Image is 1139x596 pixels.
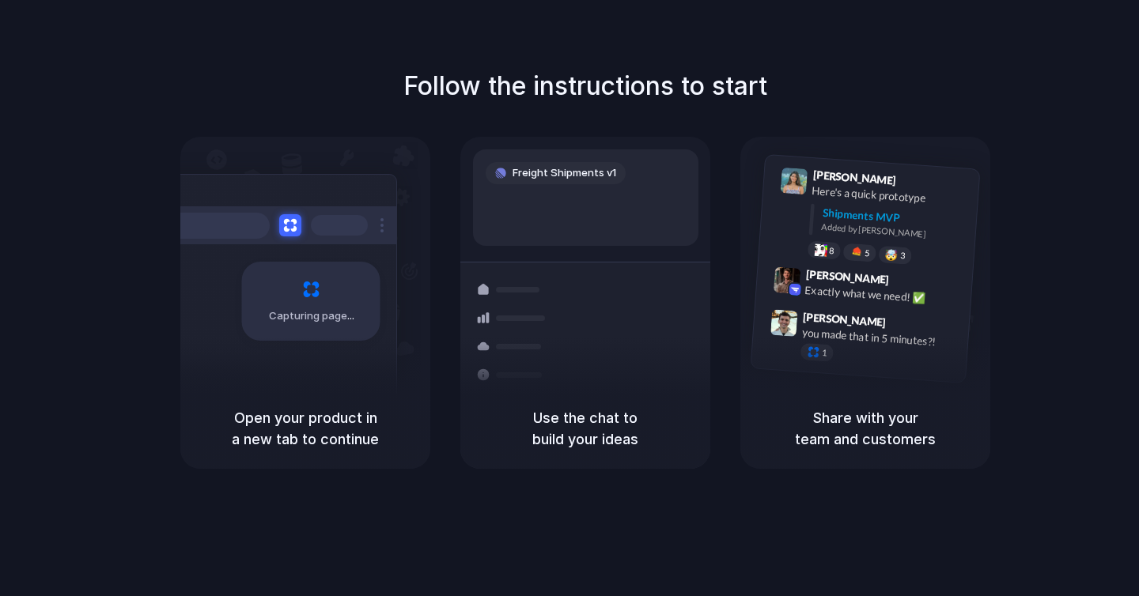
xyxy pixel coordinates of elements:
h5: Use the chat to build your ideas [479,407,691,450]
h5: Share with your team and customers [759,407,971,450]
span: 8 [829,247,834,255]
div: Here's a quick prototype [812,183,970,209]
span: Capturing page [269,308,357,324]
span: 1 [822,349,827,357]
span: [PERSON_NAME] [805,266,889,289]
h5: Open your product in a new tab to continue [199,407,411,450]
span: [PERSON_NAME] [803,308,887,331]
span: 5 [865,249,870,258]
div: you made that in 5 minutes?! [801,325,959,352]
h1: Follow the instructions to start [403,67,767,105]
span: Freight Shipments v1 [513,165,616,181]
span: 9:47 AM [891,315,923,334]
span: 9:42 AM [894,273,926,292]
span: 9:41 AM [901,174,933,193]
span: 3 [900,251,906,260]
div: Exactly what we need! ✅ [804,282,963,309]
div: 🤯 [885,249,899,261]
div: Shipments MVP [822,205,968,231]
div: Added by [PERSON_NAME] [821,221,967,243]
span: [PERSON_NAME] [812,166,896,189]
